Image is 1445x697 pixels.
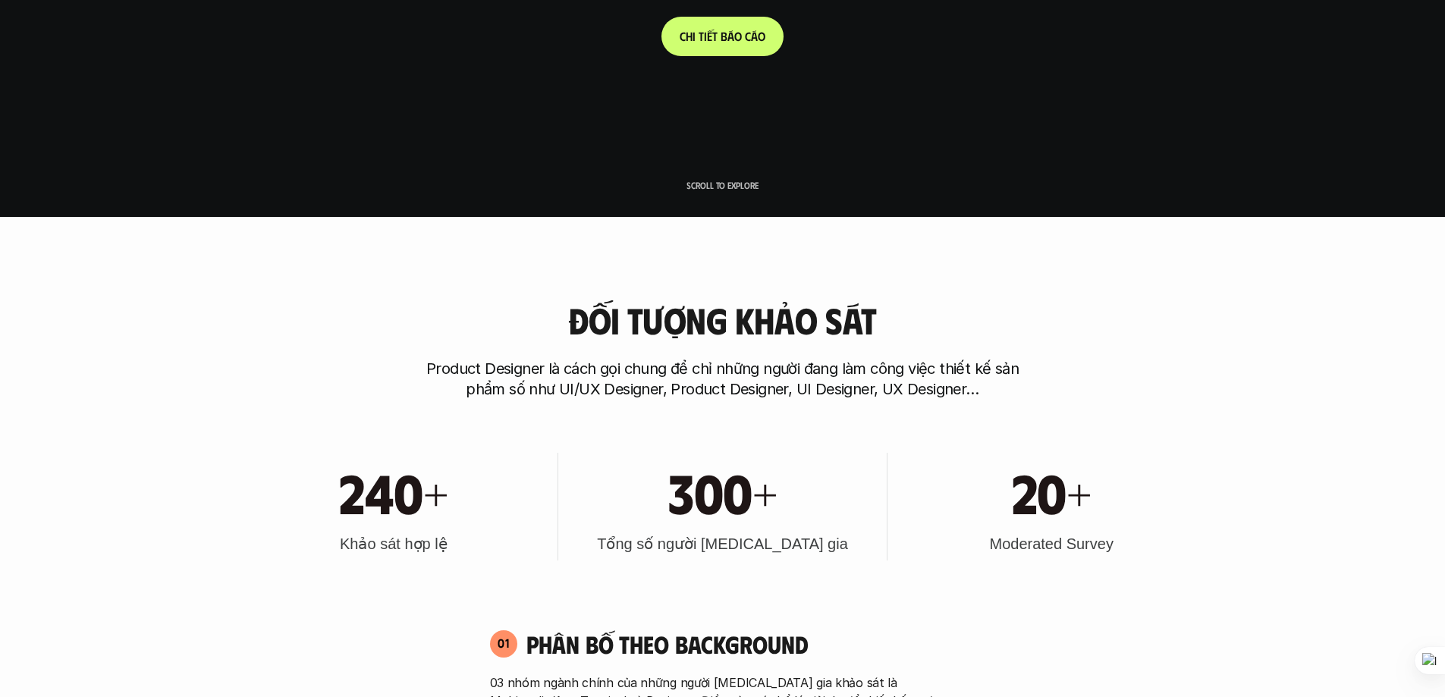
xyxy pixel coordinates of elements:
[704,29,707,43] span: i
[707,29,712,43] span: ế
[758,29,765,43] span: o
[419,359,1026,400] p: Product Designer là cách gọi chung để chỉ những người đang làm công việc thiết kế sản phẩm số như...
[340,533,448,554] h3: Khảo sát hợp lệ
[721,29,727,43] span: b
[526,629,956,658] h4: Phân bố theo background
[989,533,1113,554] h3: Moderated Survey
[498,637,510,649] p: 01
[661,17,784,56] a: Chitiếtbáocáo
[693,29,696,43] span: i
[668,459,777,524] h1: 300+
[734,29,742,43] span: o
[686,29,693,43] span: h
[597,533,848,554] h3: Tổng số người [MEDICAL_DATA] gia
[751,29,758,43] span: á
[712,29,718,43] span: t
[727,29,734,43] span: á
[339,459,448,524] h1: 240+
[1012,459,1092,524] h1: 20+
[686,180,759,190] p: Scroll to explore
[699,29,704,43] span: t
[745,29,751,43] span: c
[568,300,876,341] h3: Đối tượng khảo sát
[680,29,686,43] span: C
